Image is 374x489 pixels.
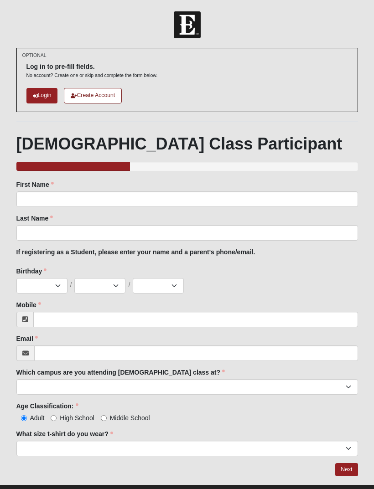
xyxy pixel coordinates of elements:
label: What size t-shirt do you wear? [16,429,113,438]
span: High School [60,414,94,422]
input: Adult [21,415,27,421]
a: Login [26,88,58,103]
label: Birthday [16,267,47,276]
input: High School [51,415,57,421]
label: Mobile [16,300,41,309]
label: Last Name [16,214,53,223]
h1: [DEMOGRAPHIC_DATA] Class Participant [16,134,358,154]
span: / [70,280,72,290]
span: Middle School [110,414,150,422]
label: Which campus are you attending [DEMOGRAPHIC_DATA] class at? [16,368,225,377]
b: If registering as a Student, please enter your name and a parent's phone/email. [16,248,255,256]
p: No account? Create one or skip and complete the form below. [26,72,158,79]
span: Adult [30,414,45,422]
label: Email [16,334,38,343]
a: Next [335,463,358,476]
label: First Name [16,180,54,189]
input: Middle School [101,415,107,421]
label: Age Classification: [16,401,78,411]
small: OPTIONAL [22,52,47,59]
span: / [128,280,130,290]
img: Church of Eleven22 Logo [174,11,201,38]
a: Create Account [64,88,122,103]
h6: Log in to pre-fill fields. [26,63,158,71]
